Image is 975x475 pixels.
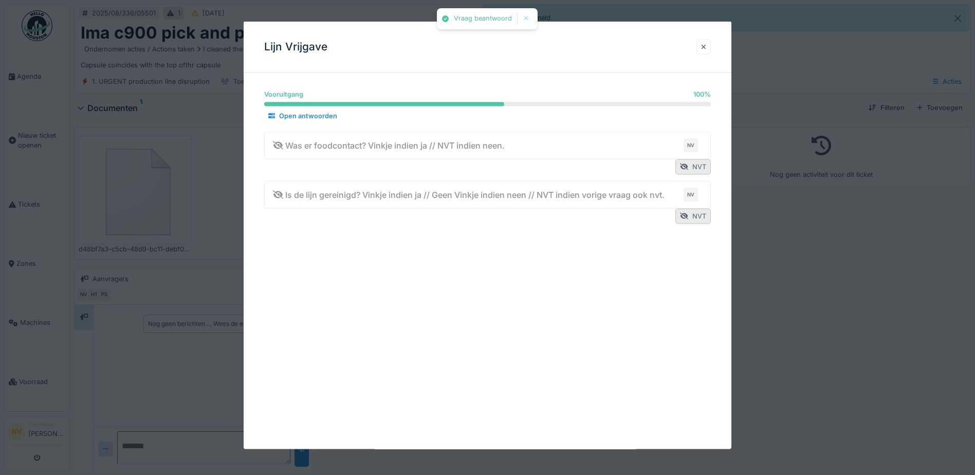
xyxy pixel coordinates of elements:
div: NV [684,138,698,153]
div: Open antwoorden [264,109,341,123]
div: NVT [675,159,711,174]
h3: Lijn Vrijgave [264,41,327,53]
div: Vraag beantwoord [454,14,512,23]
div: Vooruitgang [264,89,303,99]
div: NVT [675,209,711,224]
div: 100 % [693,89,711,99]
div: Was er foodcontact? Vinkje indien ja // NVT indien neen. [273,139,505,152]
div: Is de lijn gereinigd? Vinkje indien ja // Geen Vinkje indien neen // NVT indien vorige vraag ook ... [273,189,665,201]
div: NV [684,188,698,202]
summary: Was er foodcontact? Vinkje indien ja // NVT indien neen.NV [269,136,706,155]
progress: 100 % [264,102,711,106]
summary: Is de lijn gereinigd? Vinkje indien ja // Geen Vinkje indien neen // NVT indien vorige vraag ook ... [269,185,706,204]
